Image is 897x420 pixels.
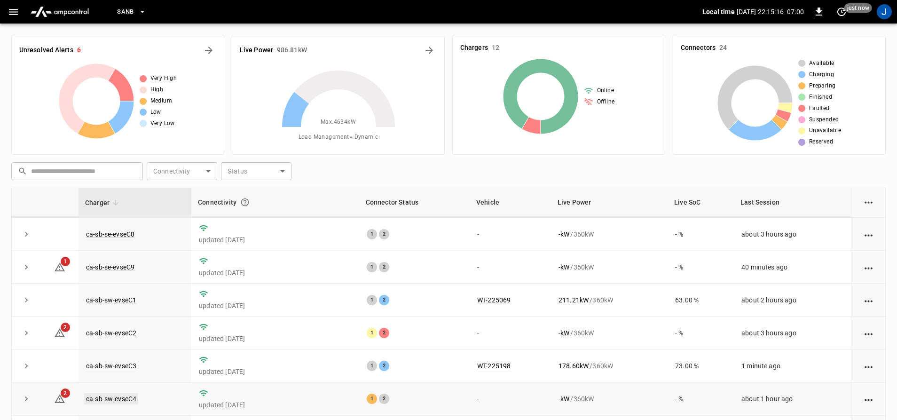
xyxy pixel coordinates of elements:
[19,45,73,55] h6: Unresolved Alerts
[863,295,874,305] div: action cell options
[240,45,273,55] h6: Live Power
[863,361,874,371] div: action cell options
[19,260,33,274] button: expand row
[379,229,389,239] div: 2
[470,251,551,284] td: -
[734,188,851,217] th: Last Session
[86,329,136,337] a: ca-sb-sw-evseC2
[236,194,253,211] button: Connection between the charger and our software.
[379,328,389,338] div: 2
[470,188,551,217] th: Vehicle
[61,388,70,398] span: 2
[470,317,551,349] td: -
[559,394,569,404] p: - kW
[863,262,874,272] div: action cell options
[85,197,122,208] span: Charger
[668,284,734,317] td: 63.00 %
[27,3,93,21] img: ampcontrol.io logo
[54,329,65,336] a: 2
[477,362,511,370] a: WT-225198
[19,359,33,373] button: expand row
[668,349,734,382] td: 73.00 %
[809,137,833,147] span: Reserved
[844,3,872,13] span: just now
[597,86,614,95] span: Online
[199,367,352,376] p: updated [DATE]
[19,392,33,406] button: expand row
[150,119,175,128] span: Very Low
[734,218,851,251] td: about 3 hours ago
[199,301,352,310] p: updated [DATE]
[61,257,70,266] span: 1
[734,349,851,382] td: 1 minute ago
[863,394,874,404] div: action cell options
[367,361,377,371] div: 1
[668,317,734,349] td: - %
[668,251,734,284] td: - %
[559,230,660,239] div: / 360 kW
[470,383,551,416] td: -
[150,96,172,106] span: Medium
[379,394,389,404] div: 2
[77,45,81,55] h6: 6
[734,317,851,349] td: about 3 hours ago
[559,262,569,272] p: - kW
[198,194,353,211] div: Connectivity
[668,218,734,251] td: - %
[359,188,470,217] th: Connector Status
[199,235,352,245] p: updated [DATE]
[19,326,33,340] button: expand row
[86,263,134,271] a: ca-sb-se-evseC9
[379,262,389,272] div: 2
[477,296,511,304] a: WT-225069
[559,295,589,305] p: 211.21 kW
[299,133,378,142] span: Load Management = Dynamic
[367,295,377,305] div: 1
[54,263,65,270] a: 1
[199,400,352,410] p: updated [DATE]
[809,104,830,113] span: Faulted
[117,7,134,17] span: SanB
[113,3,150,21] button: SanB
[809,115,839,125] span: Suspended
[681,43,716,53] h6: Connectors
[809,126,841,135] span: Unavailable
[559,262,660,272] div: / 360 kW
[367,328,377,338] div: 1
[19,227,33,241] button: expand row
[150,74,177,83] span: Very High
[86,296,136,304] a: ca-sb-sw-evseC1
[367,394,377,404] div: 1
[201,43,216,58] button: All Alerts
[86,230,134,238] a: ca-sb-se-evseC8
[809,81,836,91] span: Preparing
[84,393,138,404] a: ca-sb-sw-evseC4
[150,85,164,95] span: High
[734,284,851,317] td: about 2 hours ago
[809,70,834,79] span: Charging
[834,4,849,19] button: set refresh interval
[719,43,727,53] h6: 24
[559,361,589,371] p: 178.60 kW
[559,328,660,338] div: / 360 kW
[559,295,660,305] div: / 360 kW
[702,7,735,16] p: Local time
[367,262,377,272] div: 1
[809,93,832,102] span: Finished
[877,4,892,19] div: profile-icon
[863,197,874,206] div: action cell options
[199,334,352,343] p: updated [DATE]
[737,7,804,16] p: [DATE] 22:15:16 -07:00
[199,268,352,277] p: updated [DATE]
[61,323,70,332] span: 2
[597,97,615,107] span: Offline
[559,394,660,404] div: / 360 kW
[150,108,161,117] span: Low
[551,188,668,217] th: Live Power
[863,230,874,239] div: action cell options
[460,43,488,53] h6: Chargers
[734,251,851,284] td: 40 minutes ago
[321,118,356,127] span: Max. 4634 kW
[277,45,307,55] h6: 986.81 kW
[734,383,851,416] td: about 1 hour ago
